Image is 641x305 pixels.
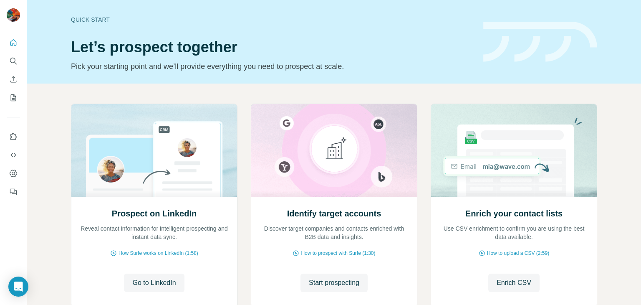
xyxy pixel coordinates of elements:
img: Prospect on LinkedIn [71,104,237,197]
button: Search [7,53,20,69]
img: Identify target accounts [251,104,417,197]
span: How Surfe works on LinkedIn (1:58) [119,249,198,257]
img: Avatar [7,8,20,22]
button: Start prospecting [300,274,368,292]
h2: Enrich your contact lists [465,208,563,219]
span: How to upload a CSV (2:59) [487,249,549,257]
button: My lists [7,90,20,105]
p: Pick your starting point and we’ll provide everything you need to prospect at scale. [71,61,473,72]
div: Open Intercom Messenger [8,277,28,297]
button: Dashboard [7,166,20,181]
h1: Let’s prospect together [71,39,473,56]
button: Quick start [7,35,20,50]
img: Enrich your contact lists [431,104,597,197]
span: Enrich CSV [497,278,531,288]
button: Use Surfe on LinkedIn [7,129,20,144]
p: Use CSV enrichment to confirm you are using the best data available. [439,224,588,241]
div: Quick start [71,15,473,24]
button: Use Surfe API [7,147,20,163]
h2: Prospect on LinkedIn [112,208,197,219]
button: Enrich CSV [7,72,20,87]
h2: Identify target accounts [287,208,381,219]
img: banner [483,22,597,62]
span: Go to LinkedIn [132,278,176,288]
p: Discover target companies and contacts enriched with B2B data and insights. [260,224,409,241]
button: Go to LinkedIn [124,274,184,292]
button: Enrich CSV [488,274,540,292]
p: Reveal contact information for intelligent prospecting and instant data sync. [80,224,229,241]
span: How to prospect with Surfe (1:30) [301,249,375,257]
span: Start prospecting [309,278,359,288]
button: Feedback [7,184,20,199]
